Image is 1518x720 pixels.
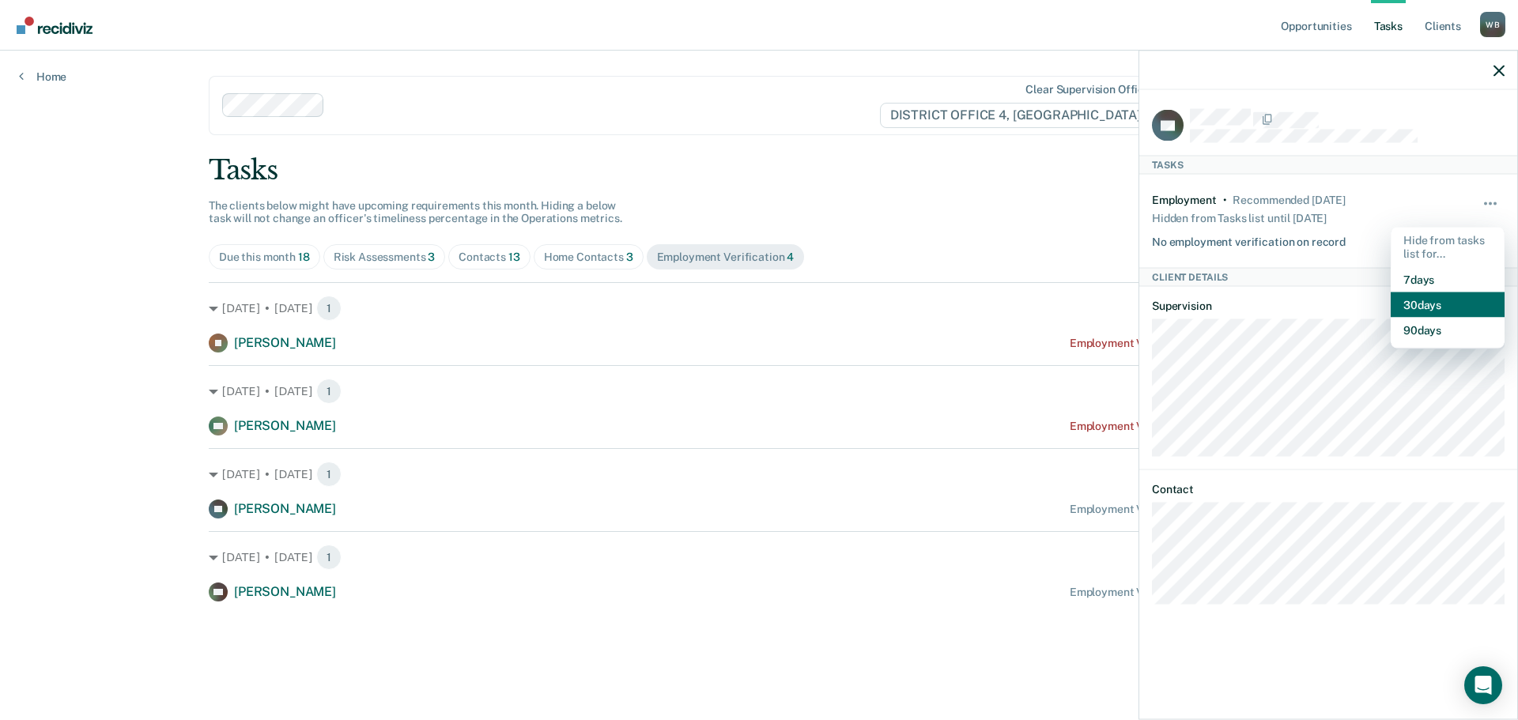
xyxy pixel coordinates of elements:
div: Tasks [209,154,1309,187]
div: Employment Verification recommended [DATE] [1070,586,1309,599]
div: Home Contacts [544,251,633,264]
span: 1 [316,379,342,404]
div: Hide from tasks list for... [1391,227,1505,266]
span: 13 [508,251,520,263]
span: 1 [316,296,342,321]
span: [PERSON_NAME] [234,418,336,433]
div: Employment Verification [657,251,795,264]
div: [DATE] • [DATE] [209,296,1309,321]
span: 18 [298,251,310,263]
div: • [1223,193,1227,206]
span: 1 [316,545,342,570]
div: [DATE] • [DATE] [209,545,1309,570]
span: DISTRICT OFFICE 4, [GEOGRAPHIC_DATA] [880,103,1164,128]
div: Clear supervision officers [1025,83,1160,96]
div: Contacts [459,251,520,264]
div: Risk Assessments [334,251,436,264]
div: Employment [1152,193,1217,206]
div: [DATE] • [DATE] [209,462,1309,487]
div: Employment Verification recommended [DATE] [1070,503,1309,516]
span: 4 [787,251,794,263]
div: W B [1480,12,1505,37]
span: [PERSON_NAME] [234,584,336,599]
span: 3 [626,251,633,263]
button: 90 days [1391,317,1505,342]
button: 7 days [1391,266,1505,292]
div: [DATE] • [DATE] [209,379,1309,404]
span: The clients below might have upcoming requirements this month. Hiding a below task will not chang... [209,199,622,225]
div: Employment Verification recommended [DATE] [1070,420,1309,433]
div: Client Details [1139,267,1517,286]
dt: Supervision [1152,299,1505,312]
div: Employment Verification recommended [DATE] [1070,337,1309,350]
div: Open Intercom Messenger [1464,666,1502,704]
span: [PERSON_NAME] [234,335,336,350]
dt: Contact [1152,483,1505,496]
button: Profile dropdown button [1480,12,1505,37]
div: Hidden from Tasks list until [DATE] [1152,206,1327,228]
button: 30 days [1391,292,1505,317]
span: [PERSON_NAME] [234,501,336,516]
span: 1 [316,462,342,487]
div: Due this month [219,251,310,264]
span: 3 [428,251,435,263]
div: No employment verification on record [1152,228,1346,248]
div: Tasks [1139,155,1517,174]
img: Recidiviz [17,17,93,34]
div: Recommended in 11 days [1233,193,1345,206]
a: Home [19,70,66,84]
